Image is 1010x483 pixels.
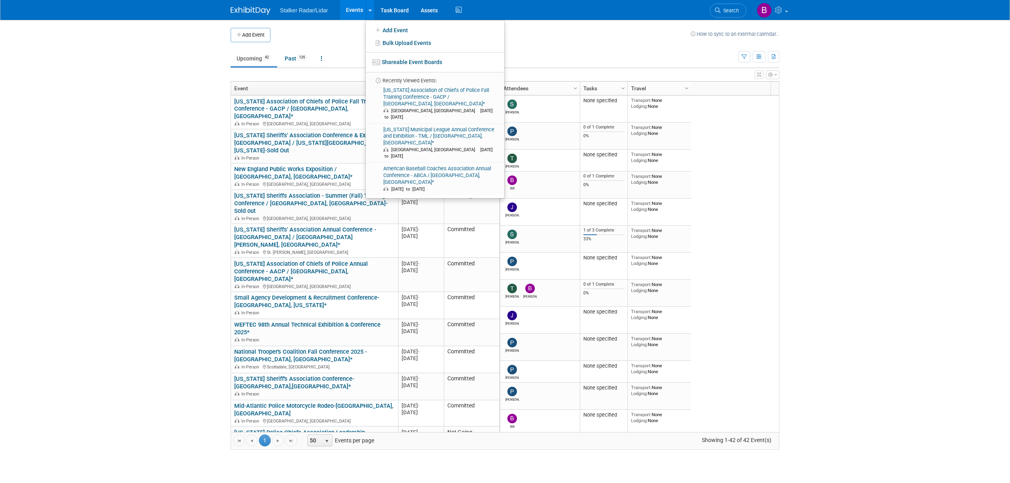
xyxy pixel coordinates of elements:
[279,51,313,66] a: Past135
[241,391,262,397] span: In-Person
[402,409,440,416] div: [DATE]
[631,125,652,130] span: Transport:
[683,82,691,93] a: Column Settings
[234,294,379,309] a: Small Agency Development & Recruitment Conference- [GEOGRAPHIC_DATA], [US_STATE]*
[402,402,440,409] div: [DATE]
[583,363,625,369] div: None specified
[402,233,440,240] div: [DATE]
[241,250,262,255] span: In-Person
[583,82,622,95] a: Tasks
[505,320,519,325] div: Joe Bartels
[507,230,517,239] img: Stephen Barlag
[505,347,519,353] div: Peter Bauer
[234,283,394,290] div: [GEOGRAPHIC_DATA], [GEOGRAPHIC_DATA]
[583,97,625,104] div: None specified
[583,412,625,418] div: None specified
[583,133,625,139] div: 0%
[234,321,381,336] a: WEFTEC 98th Annual Technical Exhibition & Conference 2025*
[631,363,652,368] span: Transport:
[241,284,262,289] span: In-Person
[631,282,688,293] div: None None
[235,182,239,186] img: In-Person Event
[235,419,239,423] img: In-Person Event
[631,255,652,260] span: Transport:
[631,255,688,266] div: None None
[231,7,270,15] img: ExhibitDay
[366,37,504,49] a: Bulk Upload Events
[234,98,382,120] a: [US_STATE] Association of Chiefs of Police Fall Training Conference - GACP / [GEOGRAPHIC_DATA], [...
[391,147,479,152] span: [GEOGRAPHIC_DATA], [GEOGRAPHIC_DATA]
[235,364,239,368] img: In-Person Event
[631,206,648,212] span: Lodging:
[583,228,625,233] div: 1 of 3 Complete
[505,185,519,190] div: Bill Johnson
[272,434,284,446] a: Go to the next page
[402,328,440,335] div: [DATE]
[631,228,652,233] span: Transport:
[721,8,739,14] span: Search
[631,234,648,239] span: Lodging:
[233,434,245,446] a: Go to the first page
[583,152,625,158] div: None specified
[631,97,652,103] span: Transport:
[246,434,258,446] a: Go to the previous page
[444,258,499,292] td: Committed
[505,136,519,141] div: Patrick Fagan
[234,375,354,390] a: [US_STATE] Sheriff's Association Conference- [GEOGRAPHIC_DATA],[GEOGRAPHIC_DATA]*
[235,121,239,125] img: In-Person Event
[366,55,504,69] a: Shareable Event Boards
[631,385,652,390] span: Transport:
[583,201,625,207] div: None specified
[262,55,271,60] span: 42
[503,82,575,95] a: Attendees
[366,72,504,84] li: Recently Viewed Events:
[235,250,239,254] img: In-Person Event
[444,373,499,400] td: Committed
[234,226,376,248] a: [US_STATE] Sheriffs' Association Annual Conference - [GEOGRAPHIC_DATA] / [GEOGRAPHIC_DATA][PERSON...
[525,284,535,293] img: Brooke Journet
[631,369,648,374] span: Lodging:
[631,82,686,95] a: Travel
[234,429,376,444] a: [US_STATE] Police Chiefs Association Leadership Conference - SCPCA / [GEOGRAPHIC_DATA]- Sold out
[241,156,262,161] span: In-Person
[505,293,519,298] div: Tommy Yates
[631,97,688,109] div: None None
[631,201,652,206] span: Transport:
[444,224,499,258] td: Committed
[620,85,626,92] span: Column Settings
[572,85,579,92] span: Column Settings
[402,382,440,389] div: [DATE]
[235,337,239,341] img: In-Person Event
[507,154,517,163] img: Thomas Kenia
[684,85,690,92] span: Column Settings
[631,336,688,347] div: None None
[234,166,353,180] a: New England Public Works Exposition / [GEOGRAPHIC_DATA], [GEOGRAPHIC_DATA]*
[402,355,440,362] div: [DATE]
[631,315,648,320] span: Lodging:
[234,132,388,154] a: [US_STATE] Sheriffs' Association Conference & Exhibition - [GEOGRAPHIC_DATA] / [US_STATE][GEOGRAP...
[444,400,499,427] td: Committed
[418,226,420,232] span: -
[234,192,388,214] a: [US_STATE] Sheriffs Association - Summer (Fall) Training Conference / [GEOGRAPHIC_DATA], [GEOGRAP...
[241,364,262,370] span: In-Person
[235,216,239,220] img: In-Person Event
[631,288,648,293] span: Lodging:
[241,419,262,424] span: In-Person
[507,203,517,212] img: Joe Bartels
[583,182,625,188] div: 0%
[507,175,517,185] img: Bill Johnson
[631,336,652,341] span: Transport:
[444,319,499,346] td: Committed
[297,434,382,446] span: Events per page
[631,152,688,163] div: None None
[505,239,519,244] div: Stephen Barlag
[241,310,262,316] span: In-Person
[368,124,501,163] a: [US_STATE] Municipal League Annual Conference and Exhibition - TML / [GEOGRAPHIC_DATA], [GEOGRAPH...
[241,337,262,343] span: In-Person
[234,363,394,370] div: Scottsdale, [GEOGRAPHIC_DATA]
[241,121,262,127] span: In-Person
[691,31,779,37] a: How to sync to an external calendar...
[631,282,652,287] span: Transport:
[507,414,517,423] img: Bill Johnson
[583,125,625,130] div: 0 of 1 Complete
